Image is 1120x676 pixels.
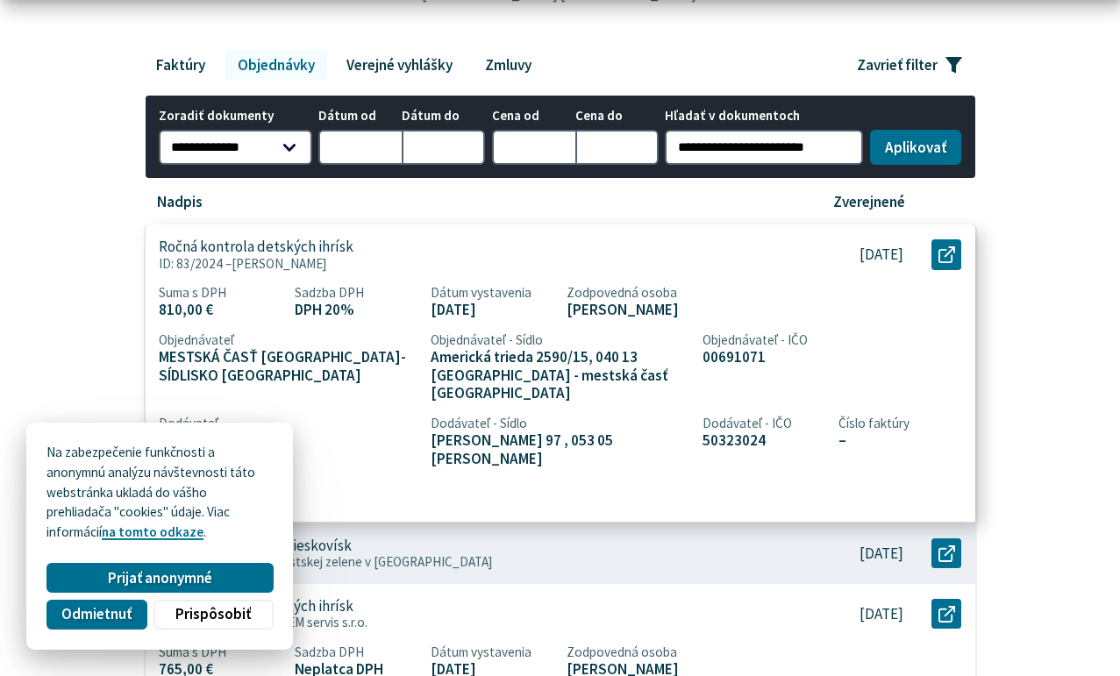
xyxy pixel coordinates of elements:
input: Cena do [575,130,659,165]
input: Dátum od [318,130,402,165]
button: Odmietnuť [46,600,146,630]
input: Hľadať v dokumentoch [665,130,863,165]
span: Dátum vystavenia [431,644,553,660]
select: Zoradiť dokumenty [159,130,312,165]
a: Verejné vyhlášky [334,50,466,80]
p: Nadpis [157,193,203,211]
button: Prijať anonymné [46,563,273,593]
span: Suma s DPH [159,644,282,660]
span: [DATE] [431,301,553,319]
span: Objednávateľ - Sídlo [431,332,689,348]
span: [PERSON_NAME] 97 , 053 05 [PERSON_NAME] [431,431,689,467]
a: Objednávky [225,50,327,80]
span: Dátum do [402,109,485,124]
p: ID: 83/2024 – [159,256,779,272]
button: Aplikovať [870,130,961,165]
span: Suma s DPH [159,285,282,301]
span: Odmietnuť [61,605,132,623]
span: Správa mestskej zelene v [GEOGRAPHIC_DATA] [232,553,493,570]
span: Cena do [575,109,659,124]
p: ID: 2023/64 – [159,554,779,570]
a: Zmluvy [472,50,544,80]
span: Objednávateľ - IČO [703,332,825,348]
a: Faktúry [144,50,218,80]
span: 50323024 [703,431,825,449]
span: Číslo faktúry [838,416,961,431]
p: [DATE] [860,544,903,563]
span: Dátum vystavenia [431,285,553,301]
span: Dodávateľ [159,416,417,431]
span: Prispôsobiť [175,605,251,623]
span: Dodávateľ - Sídlo [431,416,689,431]
span: – [838,431,961,449]
a: na tomto odkaze [102,523,203,540]
p: Ročná kontrola detských ihrísk [159,238,353,256]
input: Dátum do [402,130,485,165]
button: Zavrieť filter [844,50,976,80]
span: Sadzba DPH [295,285,417,301]
span: Prílohy [159,480,962,496]
span: Zavrieť filter [857,56,938,75]
button: Prispôsobiť [153,600,273,630]
span: Zodpovedná osoba [567,644,825,660]
span: DPH 20% [295,301,417,319]
input: Cena od [492,130,575,165]
p: Zverejnené [833,193,905,211]
span: PLAYSYSTEM servis s.r.o. [232,614,367,630]
span: Zodpovedná osoba [567,285,825,301]
span: Prijať anonymné [108,569,212,587]
p: ID: 2023/40 – [159,615,779,630]
span: 810,00 € [159,301,282,319]
span: Dodávateľ - IČO [703,416,825,431]
span: Zoradiť dokumenty [159,109,312,124]
span: [PERSON_NAME] [567,301,825,319]
span: Cena od [492,109,575,124]
span: Dátum od [318,109,402,124]
span: [PERSON_NAME] [232,255,327,272]
span: MESTSKÁ ČASŤ [GEOGRAPHIC_DATA]-SÍDLISKO [GEOGRAPHIC_DATA] [159,348,417,384]
span: Objednávateľ [159,332,417,348]
p: [DATE] [860,245,903,264]
span: Sadzba DPH [295,644,417,660]
p: [DATE] [860,605,903,623]
span: Hľadať v dokumentoch [665,109,863,124]
span: 00691071 [703,348,825,366]
span: – [159,497,962,516]
p: Na zabezpečenie funkčnosti a anonymnú analýzu návštevnosti táto webstránka ukladá do vášho prehli... [46,443,273,543]
span: Americká trieda 2590/15, 040 13 [GEOGRAPHIC_DATA] - mestská časť [GEOGRAPHIC_DATA] [431,348,689,402]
